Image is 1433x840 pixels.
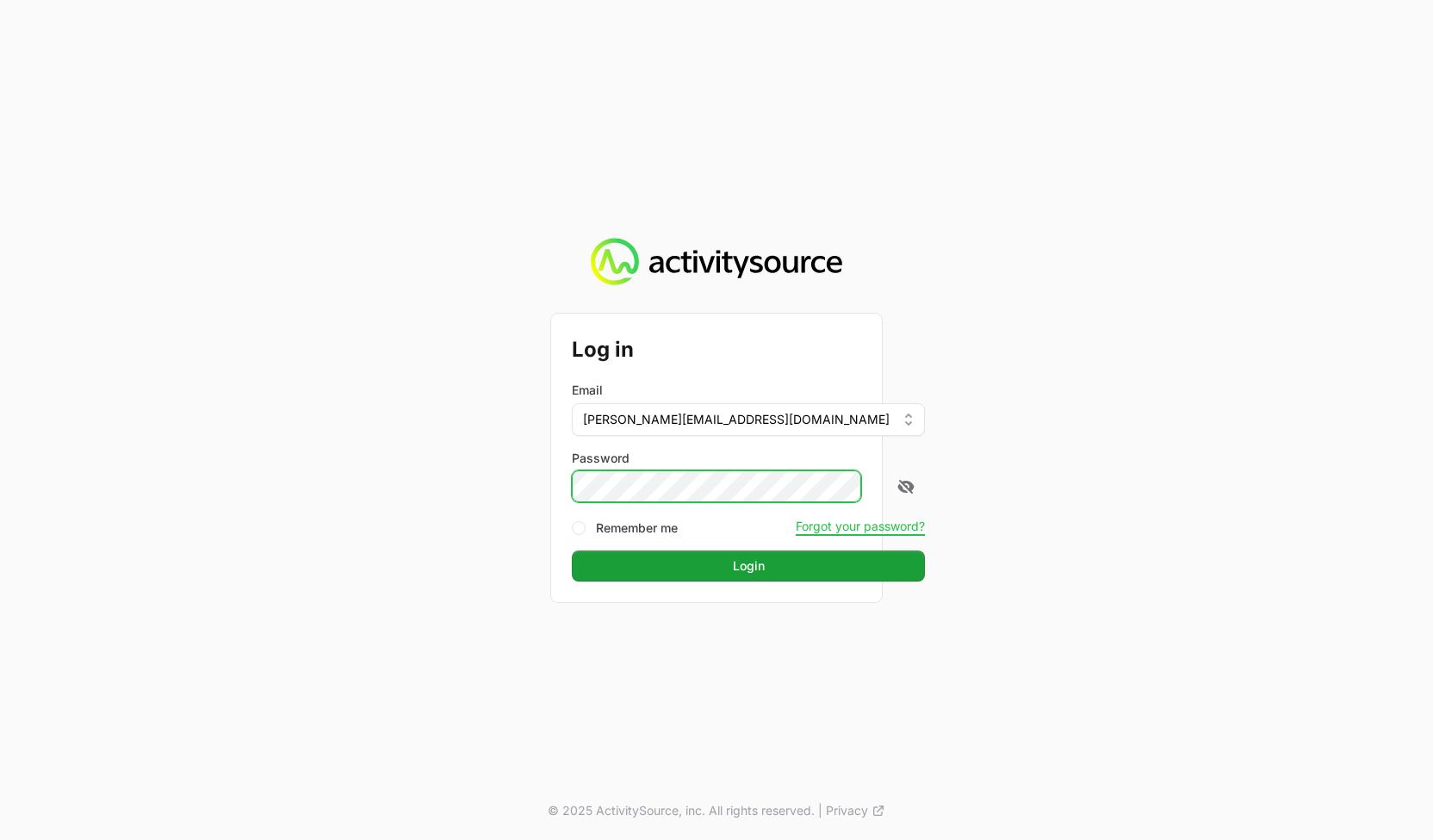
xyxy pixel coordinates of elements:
[572,403,925,436] button: [PERSON_NAME][EMAIL_ADDRESS][DOMAIN_NAME]
[572,551,925,582] button: Login
[826,802,885,819] a: Privacy
[572,334,925,365] h2: Log in
[591,238,841,286] img: Activity Source
[572,450,925,467] label: Password
[818,802,822,819] span: |
[733,556,765,576] span: Login
[583,411,890,428] span: [PERSON_NAME][EMAIL_ADDRESS][DOMAIN_NAME]
[796,519,925,534] button: Forgot your password?
[572,382,603,399] label: Email
[596,520,678,537] label: Remember me
[548,802,815,819] p: © 2025 ActivitySource, inc. All rights reserved.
